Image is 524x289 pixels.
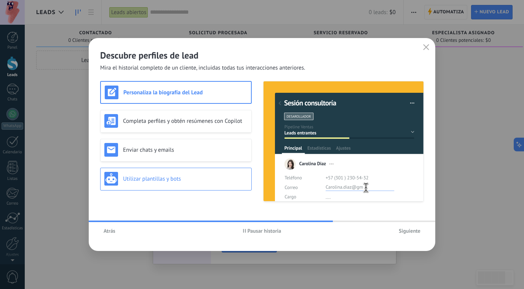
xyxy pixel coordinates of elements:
[100,64,305,72] span: Mira el historial completo de un cliente, incluidas todas tus interacciones anteriores.
[399,228,420,233] span: Siguiente
[395,225,424,237] button: Siguiente
[100,225,119,237] button: Atrás
[104,228,115,233] span: Atrás
[123,89,247,96] h3: Personaliza la biografía del Lead
[240,225,285,237] button: Pausar historia
[123,175,248,183] h3: Utilizar plantillas y bots
[123,146,248,154] h3: Enviar chats y emails
[100,49,424,61] h2: Descubre perfiles de lead
[248,228,281,233] span: Pausar historia
[123,118,248,125] h3: Completa perfiles y obtén resúmenes con Copilot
